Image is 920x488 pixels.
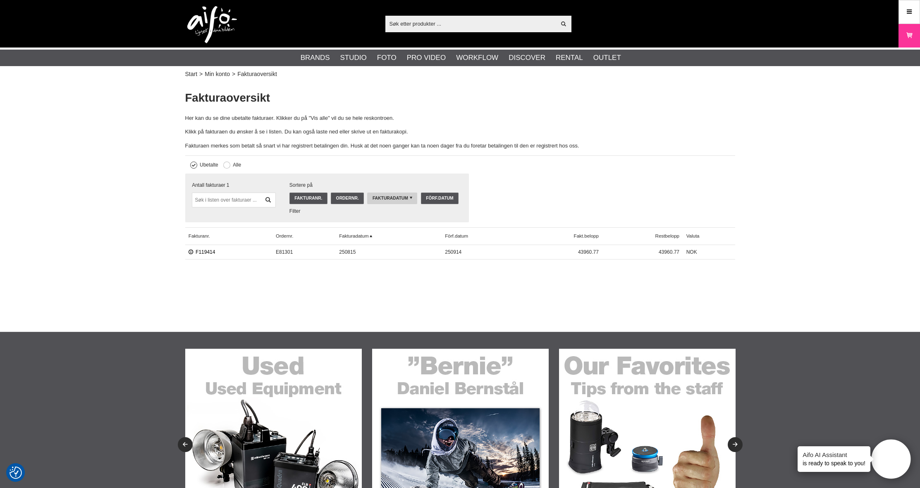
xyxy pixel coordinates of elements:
[798,446,870,472] div: is ready to speak to you!
[185,114,735,123] p: Her kan du se dine ubetalte fakturaer. Klikker du på "Vis alle" vil du se hele reskontroen.
[197,162,218,168] label: Ubetalte
[192,181,275,189] div: Antall fakturaer
[728,437,743,452] button: Next
[289,193,327,204] a: Fakturanr.
[185,142,735,150] p: Fakturaen merkes som betalt så snart vi har registrert betalingen din. Husk at det noen ganger ka...
[261,193,276,207] a: Filter
[178,437,193,452] button: Previous
[519,245,602,259] span: 43960.77
[509,52,545,63] a: Discover
[232,70,235,79] span: >
[230,162,241,168] label: Alle
[185,128,735,136] p: Klikk på fakturaen du ønsker å se i listen. Du kan også laste ned eller skrive ut en fakturakopi.
[456,52,498,63] a: Workflow
[289,181,462,189] span: Sortere på
[272,245,336,259] span: E81301
[289,207,462,215] div: Filter
[367,193,417,204] a: Fakturadatum
[519,228,602,245] span: Fakt.belopp
[373,196,408,200] span: Fakturadatum
[683,245,735,259] span: NOK
[187,6,237,43] img: logo.png
[10,467,22,479] img: Revisit consent button
[185,90,735,106] h1: Fakturaoversikt
[556,52,583,63] a: Rental
[336,245,442,259] span: 250815
[442,245,519,259] span: 250914
[189,249,215,255] a: F119414
[10,465,22,480] button: Samtykkepreferanser
[340,52,367,63] a: Studio
[205,70,230,79] span: Min konto
[442,228,519,245] a: Förf.datum
[301,52,330,63] a: Brands
[602,228,683,245] span: Restbelopp
[185,70,198,79] a: Start
[192,193,275,207] input: Søk i listen over fakturaer ...
[377,52,397,63] a: Foto
[602,245,683,259] span: 43960.77
[336,228,442,245] a: Fakturadatum
[227,181,229,189] span: 1
[331,193,364,204] a: Ordernr.
[199,70,203,79] span: >
[385,17,556,30] input: Søk etter produkter ...
[421,193,459,204] a: Förf.datum
[803,450,865,459] h4: Aifo AI Assistant
[237,70,277,79] span: Fakturaoversikt
[272,228,336,245] a: Ordernr.
[593,52,621,63] a: Outlet
[185,228,272,245] a: Fakturanr.
[407,52,446,63] a: Pro Video
[683,228,735,245] span: Valuta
